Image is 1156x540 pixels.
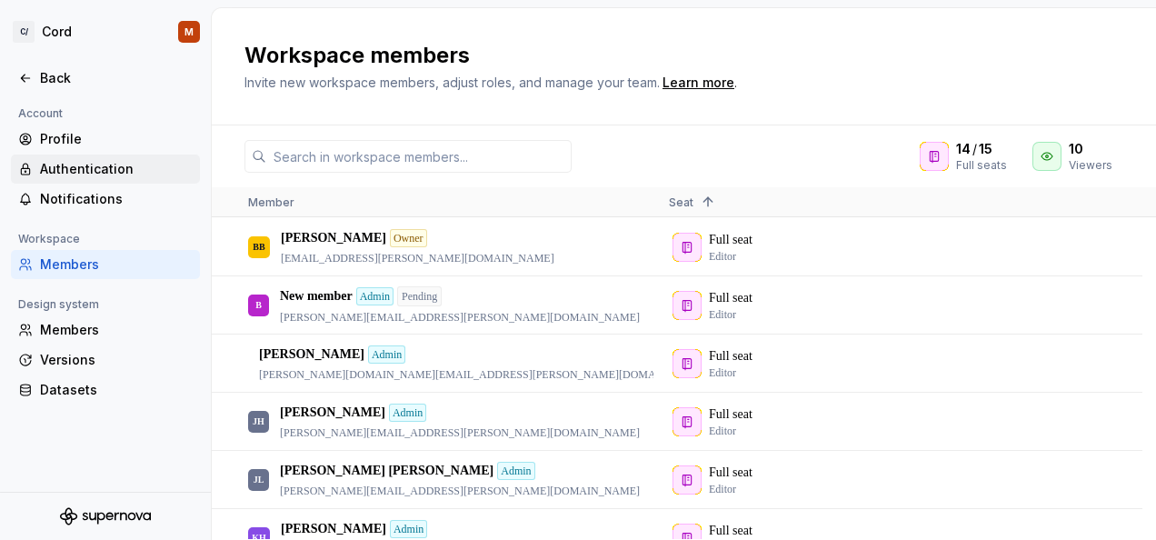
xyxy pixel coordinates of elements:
div: Datasets [40,381,193,399]
div: Members [40,255,193,274]
div: Members [40,321,193,339]
div: Admin [390,520,427,538]
span: Seat [669,195,693,209]
p: [PERSON_NAME][EMAIL_ADDRESS][PERSON_NAME][DOMAIN_NAME] [280,484,640,498]
div: M [184,25,194,39]
p: [PERSON_NAME] [259,345,364,364]
div: B [255,287,262,323]
div: Admin [389,404,426,422]
a: Notifications [11,185,200,214]
a: Datasets [11,375,200,405]
div: Workspace [11,228,87,250]
a: Profile [11,125,200,154]
h2: Workspace members [244,41,737,70]
p: [PERSON_NAME] [280,404,385,422]
p: [EMAIL_ADDRESS][PERSON_NAME][DOMAIN_NAME] [281,251,554,265]
div: Account [11,103,70,125]
a: Learn more [663,74,734,92]
div: Admin [497,462,534,480]
div: Profile [40,130,193,148]
a: Members [11,315,200,345]
span: Invite new workspace members, adjust roles, and manage your team. [244,75,660,90]
span: 14 [956,140,971,158]
p: New member [280,287,353,305]
div: Full seats [956,158,1011,173]
div: / [956,140,1011,158]
p: [PERSON_NAME] [281,229,386,247]
span: 15 [979,140,992,158]
div: Back [40,69,193,87]
p: [PERSON_NAME][EMAIL_ADDRESS][PERSON_NAME][DOMAIN_NAME] [280,310,640,325]
a: Authentication [11,155,200,184]
div: Authentication [40,160,193,178]
div: Admin [368,345,405,364]
div: Viewers [1069,158,1112,173]
div: Pending [397,286,442,306]
div: Versions [40,351,193,369]
p: [PERSON_NAME] [281,520,386,538]
p: [PERSON_NAME][EMAIL_ADDRESS][PERSON_NAME][DOMAIN_NAME] [280,425,640,440]
span: Member [248,195,294,209]
div: Admin [356,287,394,305]
svg: Supernova Logo [60,507,151,525]
div: Cord [42,23,72,41]
p: [PERSON_NAME] [PERSON_NAME] [280,462,493,480]
div: Notifications [40,190,193,208]
button: C/CordM [4,12,207,52]
div: JL [254,462,264,497]
div: Owner [390,229,427,247]
div: C/ [13,21,35,43]
p: [PERSON_NAME][DOMAIN_NAME][EMAIL_ADDRESS][PERSON_NAME][DOMAIN_NAME] [259,367,709,382]
a: Versions [11,345,200,375]
div: Design system [11,294,106,315]
a: Members [11,250,200,279]
input: Search in workspace members... [266,140,572,173]
span: 10 [1069,140,1083,158]
div: JH [253,404,264,439]
div: BB [253,229,264,265]
span: . [660,76,737,90]
a: Back [11,64,200,93]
